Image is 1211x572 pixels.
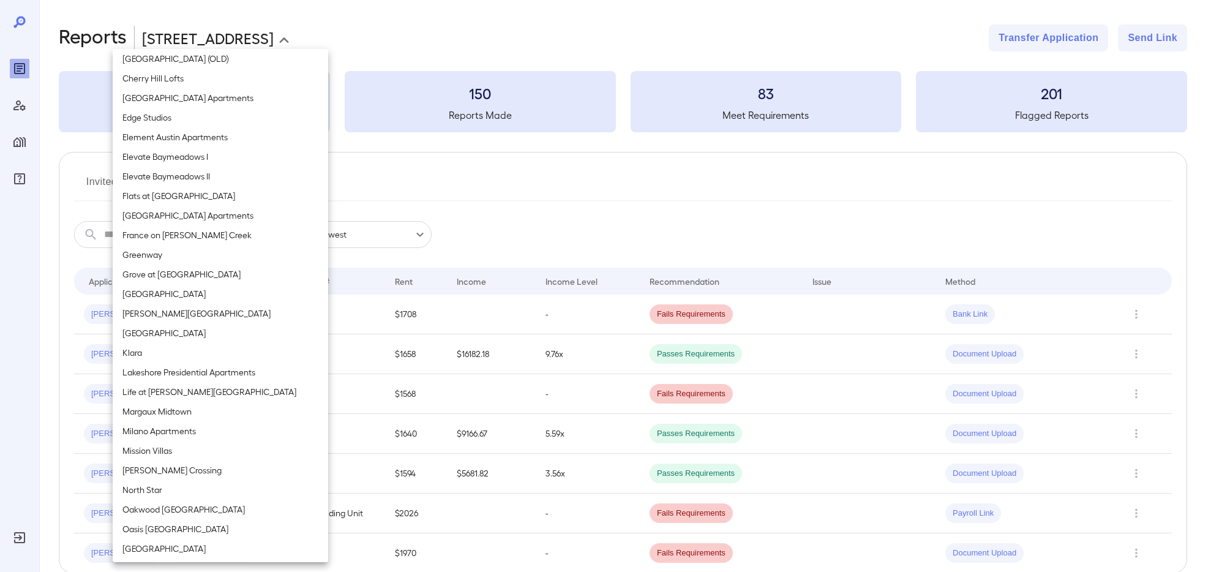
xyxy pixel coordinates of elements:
[113,461,328,480] li: [PERSON_NAME] Crossing
[113,265,328,284] li: Grove at [GEOGRAPHIC_DATA]
[113,480,328,500] li: North Star
[113,186,328,206] li: Flats at [GEOGRAPHIC_DATA]
[113,421,328,441] li: Milano Apartments
[113,167,328,186] li: Elevate Baymeadows II
[113,539,328,559] li: [GEOGRAPHIC_DATA]
[113,127,328,147] li: Element Austin Apartments
[113,69,328,88] li: Cherry Hill Lofts
[113,519,328,539] li: Oasis [GEOGRAPHIC_DATA]
[113,147,328,167] li: Elevate Baymeadows I
[113,284,328,304] li: [GEOGRAPHIC_DATA]
[113,343,328,363] li: Klara
[113,500,328,519] li: Oakwood [GEOGRAPHIC_DATA]
[113,441,328,461] li: Mission Villas
[113,88,328,108] li: [GEOGRAPHIC_DATA] Apartments
[113,382,328,402] li: Life at [PERSON_NAME][GEOGRAPHIC_DATA]
[113,304,328,323] li: [PERSON_NAME][GEOGRAPHIC_DATA]
[113,323,328,343] li: [GEOGRAPHIC_DATA]
[113,206,328,225] li: [GEOGRAPHIC_DATA] Apartments
[113,402,328,421] li: Margaux Midtown
[113,49,328,69] li: [GEOGRAPHIC_DATA] (OLD)
[113,363,328,382] li: Lakeshore Presidential Apartments
[113,225,328,245] li: France on [PERSON_NAME] Creek
[113,245,328,265] li: Greenway
[113,108,328,127] li: Edge Studios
